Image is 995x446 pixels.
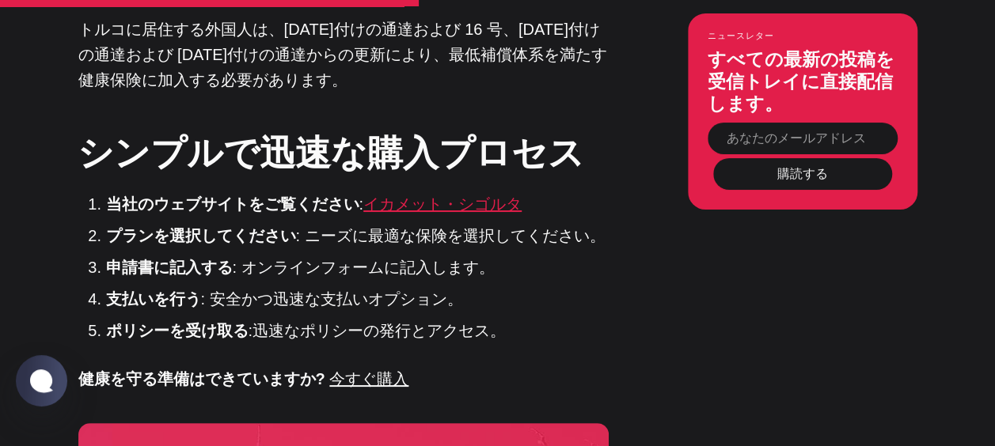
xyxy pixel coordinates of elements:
small: ニュースレター [708,31,898,40]
li: : [106,192,609,216]
strong: 健康を守る準備はできていますか? [78,370,325,387]
li: :迅速なポリシーの発行とアクセス。 [106,319,609,342]
p: トルコに居住する外国人は、[DATE]付けの通達および 16 号、[DATE]付けの通達および [DATE]付けの通達からの更新により、最低補償体系を満たす健康保険に加入する必要があります。 [78,17,609,93]
a: イカメット・シゴルタ [363,195,522,213]
h3: すべての最新の投稿を受信トレイに直接配信します。 [708,49,898,115]
li: : ニーズに最適な保険を選択してください。 [106,224,609,248]
li: : オンラインフォームに記入します。 [106,255,609,279]
a: 今すぐ購入 [329,370,408,387]
strong: 支払いを行う [106,290,201,308]
input: あなたのメールアドレス [708,123,898,154]
strong: ポリシーを受け取る [106,322,249,339]
h2: シンプルで迅速な購入プロセス [78,128,608,178]
strong: 当社のウェブサイトをご覧ください [106,195,359,213]
li: : 安全かつ迅速な支払いオプション。 [106,287,609,311]
strong: プランを選択してください [106,227,296,244]
strong: 申請書に記入する [106,259,233,276]
button: 購読する [713,157,892,189]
